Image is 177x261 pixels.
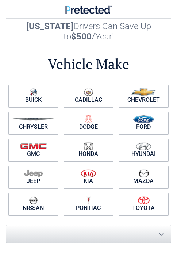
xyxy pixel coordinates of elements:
img: nissan [29,196,38,204]
b: [US_STATE] [26,21,73,31]
img: cadillac [84,88,93,96]
img: chevrolet [131,88,156,96]
a: Honda [64,139,113,161]
a: Nissan [8,193,58,215]
a: Ford [119,112,169,134]
img: ford [133,115,154,123]
a: Cadillac [64,85,113,107]
img: Main Logo [65,5,112,14]
a: Dodge [64,112,113,134]
img: jeep [24,169,42,177]
h2: Vehicle Make [6,55,171,73]
img: hyundai [136,142,151,150]
a: Hyundai [119,139,169,161]
img: dodge [85,115,92,123]
a: Toyota [119,193,169,215]
a: Buick [8,85,58,107]
img: chrysler [11,118,55,121]
a: Mazda [119,166,169,188]
a: Kia [64,166,113,188]
img: mazda [138,169,149,177]
a: Chrysler [8,112,58,134]
a: Jeep [8,166,58,188]
img: pontiac [86,196,91,204]
img: gmc [20,143,47,149]
img: kia [81,169,96,177]
img: buick [30,88,37,96]
img: toyota [138,196,150,204]
img: honda [84,142,93,150]
a: Pontiac [64,193,113,215]
a: GMC [8,139,58,161]
h2: Drivers Can Save Up to /Year [6,18,171,45]
b: $500 [71,31,92,42]
a: Chevrolet [119,85,169,107]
